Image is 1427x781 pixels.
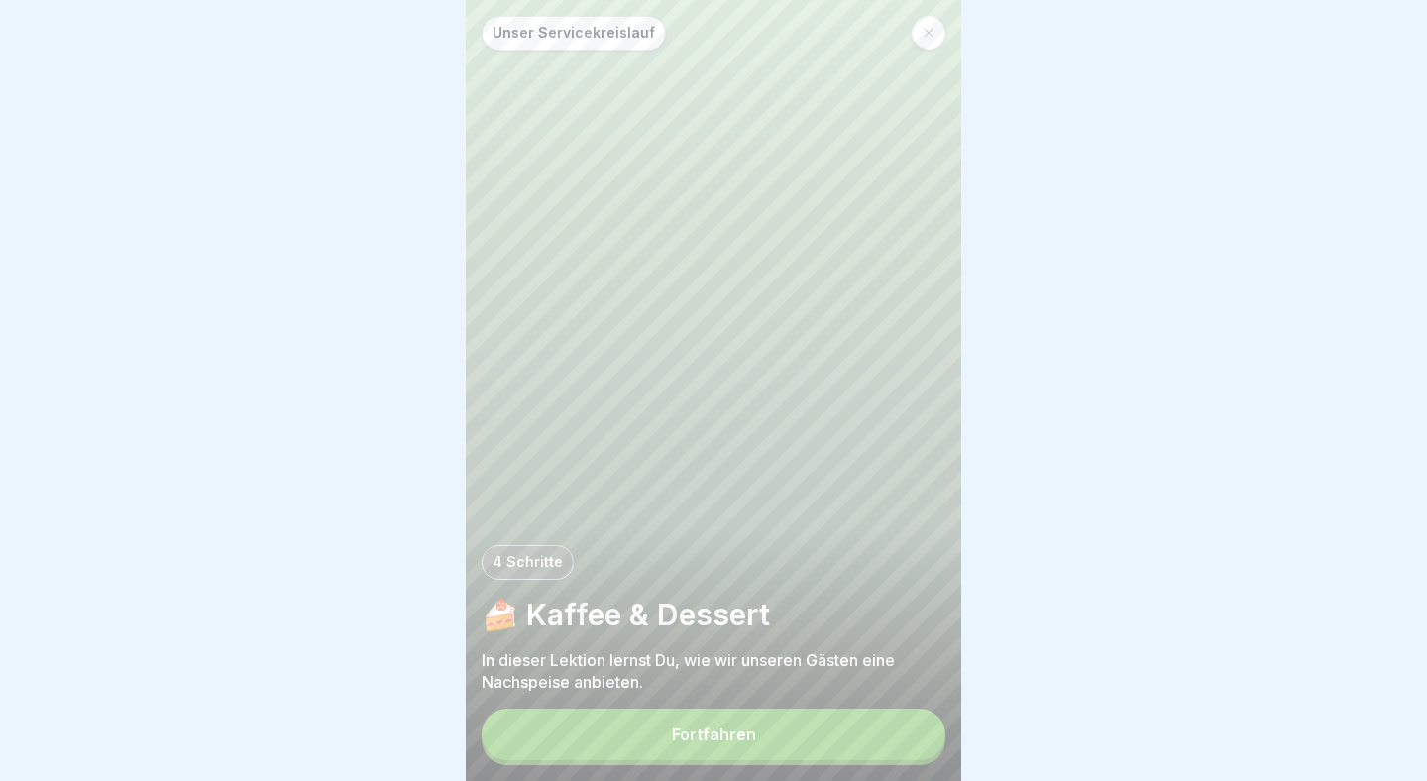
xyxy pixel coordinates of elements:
[493,554,563,571] p: 4 Schritte
[482,709,945,760] button: Fortfahren
[672,725,756,743] div: Fortfahren
[482,596,945,633] p: 🍰 Kaffee & Dessert
[482,649,945,693] p: In dieser Lektion lernst Du, wie wir unseren Gästen eine Nachspeise anbieten.
[493,25,655,42] p: Unser Servicekreislauf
